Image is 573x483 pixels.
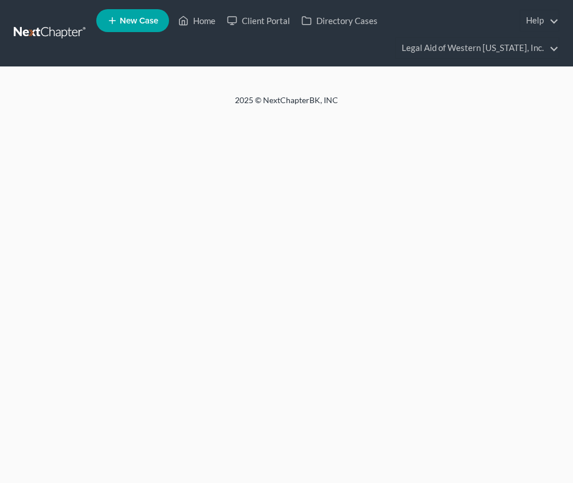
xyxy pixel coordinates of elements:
[172,10,221,31] a: Home
[396,38,559,58] a: Legal Aid of Western [US_STATE], Inc.
[221,10,296,31] a: Client Portal
[520,10,559,31] a: Help
[96,9,169,32] new-legal-case-button: New Case
[296,10,383,31] a: Directory Cases
[11,95,562,115] div: 2025 © NextChapterBK, INC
